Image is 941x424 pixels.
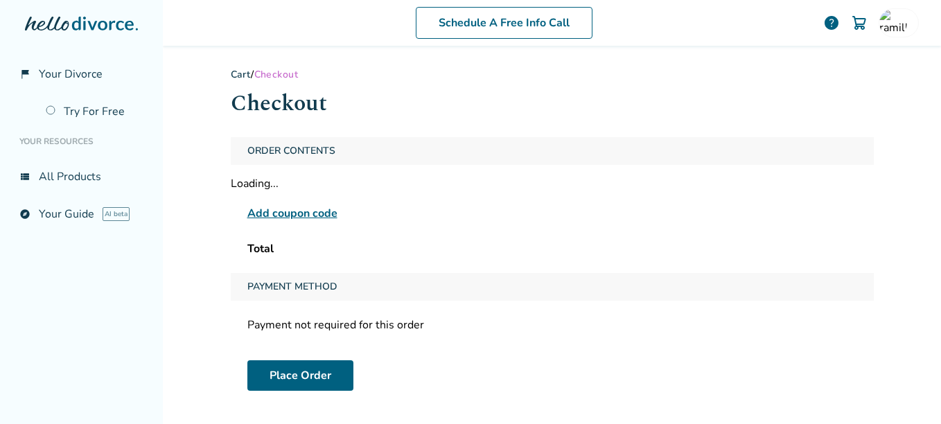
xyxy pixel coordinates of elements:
[231,176,874,191] div: Loading...
[11,58,152,90] a: flag_2Your Divorce
[242,273,343,301] span: Payment Method
[103,207,130,221] span: AI beta
[247,360,353,391] button: Place Order
[11,161,152,193] a: view_listAll Products
[879,9,907,37] img: ramiller24@hotmail.com
[19,209,30,220] span: explore
[19,69,30,80] span: flag_2
[254,68,298,81] span: Checkout
[823,15,840,31] a: help
[242,137,341,165] span: Order Contents
[11,127,152,155] li: Your Resources
[231,87,874,121] h1: Checkout
[247,205,337,222] span: Add coupon code
[19,171,30,182] span: view_list
[37,96,152,127] a: Try For Free
[247,241,274,256] span: Total
[39,67,103,82] span: Your Divorce
[231,312,874,338] div: Payment not required for this order
[416,7,592,39] a: Schedule A Free Info Call
[11,198,152,230] a: exploreYour GuideAI beta
[231,68,252,81] a: Cart
[231,68,874,81] div: /
[851,15,868,31] img: Cart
